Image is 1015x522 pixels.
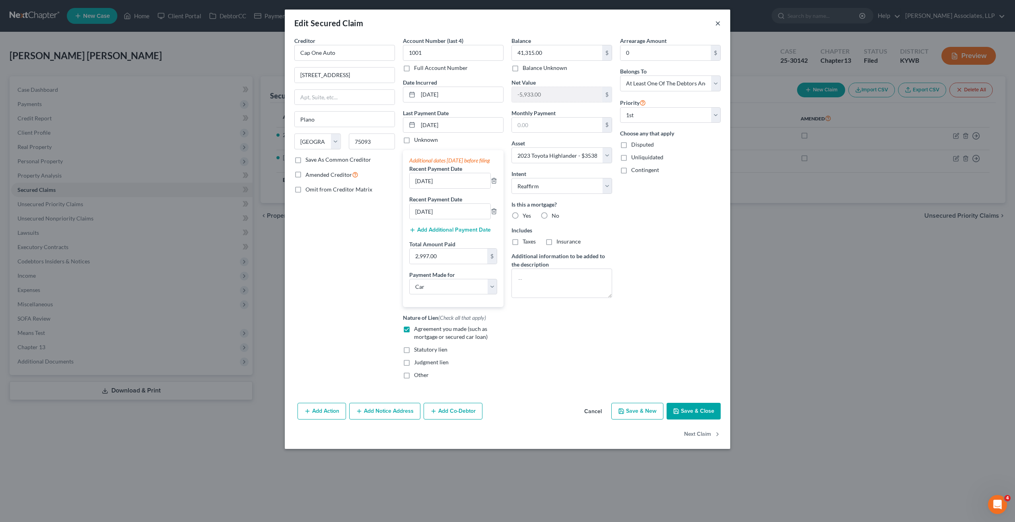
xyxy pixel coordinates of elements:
button: Save & New [611,403,663,420]
iframe: Intercom live chat [988,495,1007,514]
span: Belongs To [620,68,647,75]
span: Taxes [523,238,536,245]
input: 0.00 [512,45,602,60]
input: XXXX [403,45,504,61]
input: 0.00 [620,45,711,60]
div: Edit Secured Claim [294,17,363,29]
span: Statutory lien [414,346,447,353]
label: Choose any that apply [620,129,721,137]
label: Save As Common Creditor [305,156,371,164]
button: Save & Close [667,403,721,420]
span: Insurance [556,238,581,245]
label: Monthly Payment [511,109,556,117]
label: Payment Made for [409,271,455,279]
input: -- [410,204,490,219]
input: Enter city... [295,112,395,127]
span: (Check all that apply) [438,314,486,321]
input: Apt, Suite, etc... [295,90,395,105]
label: Nature of Lien [403,313,486,322]
span: Creditor [294,37,315,44]
button: × [715,18,721,28]
input: Enter address... [295,68,395,83]
span: 4 [1004,495,1011,501]
span: Yes [523,212,531,219]
label: Date Incurred [403,78,437,87]
label: Last Payment Date [403,109,449,117]
span: No [552,212,559,219]
div: $ [487,249,497,264]
span: Contingent [631,166,659,173]
span: Disputed [631,141,654,148]
label: Full Account Number [414,64,468,72]
button: Add Notice Address [349,403,420,420]
span: Unliquidated [631,154,663,160]
input: 0.00 [512,87,602,102]
div: $ [711,45,720,60]
label: Arrearage Amount [620,37,667,45]
label: Total Amount Paid [409,240,455,248]
span: Asset [511,140,525,147]
label: Account Number (last 4) [403,37,463,45]
span: Judgment lien [414,359,449,365]
input: MM/DD/YYYY [418,87,503,102]
input: 0.00 [410,249,487,264]
label: Recent Payment Date [409,164,462,173]
button: Next Claim [684,426,721,443]
button: Add Action [297,403,346,420]
div: $ [602,45,612,60]
label: Unknown [414,136,438,144]
div: Additional dates [DATE] before filing [409,157,497,164]
input: -- [410,173,490,188]
span: Omit from Creditor Matrix [305,186,372,193]
button: Cancel [578,404,608,420]
input: Enter zip... [349,133,395,149]
span: Other [414,371,429,378]
label: Priority [620,98,646,107]
label: Balance Unknown [523,64,567,72]
div: $ [602,118,612,133]
label: Net Value [511,78,536,87]
span: Amended Creditor [305,171,352,178]
label: Recent Payment Date [409,195,462,203]
label: Balance [511,37,531,45]
input: MM/DD/YYYY [418,118,503,133]
input: Search creditor by name... [294,45,395,61]
label: Is this a mortgage? [511,200,612,209]
button: Add Co-Debtor [424,403,482,420]
div: $ [602,87,612,102]
input: 0.00 [512,118,602,133]
button: Add Additional Payment Date [409,227,491,233]
label: Intent [511,170,526,178]
label: Includes [511,226,612,234]
label: Additional information to be added to the description [511,252,612,269]
span: Agreement you made (such as mortgage or secured car loan) [414,325,488,340]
